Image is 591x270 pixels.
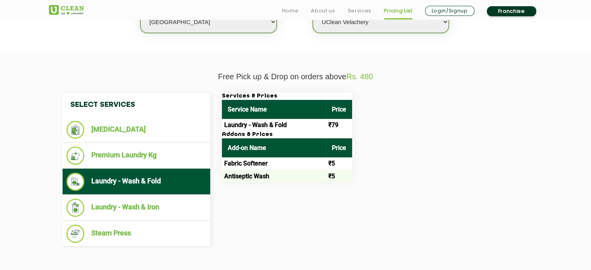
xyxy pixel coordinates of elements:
p: Free Pick up & Drop on orders above [49,72,542,81]
td: ₹5 [326,170,352,182]
li: Laundry - Wash & Fold [66,172,206,191]
th: Add-on Name [222,138,326,157]
h3: Addons & Prices [222,131,352,138]
img: Laundry - Wash & Iron [66,199,85,217]
img: Steam Press [66,225,85,243]
th: Price [326,138,352,157]
img: UClean Laundry and Dry Cleaning [49,5,84,15]
img: Laundry - Wash & Fold [66,172,85,191]
th: Price [326,100,352,119]
a: Home [282,6,299,16]
li: Steam Press [66,225,206,243]
a: Pricing List [384,6,413,16]
a: Franchise [487,6,536,16]
h3: Services & Prices [222,93,352,100]
th: Service Name [222,100,326,119]
h4: Select Services [63,93,210,117]
td: Laundry - Wash & Fold [222,119,326,131]
td: ₹5 [326,157,352,170]
li: [MEDICAL_DATA] [66,121,206,139]
td: Antiseptic Wash [222,170,326,182]
a: Services [347,6,371,16]
td: Fabric Softener [222,157,326,170]
a: Login/Signup [425,6,474,16]
li: Laundry - Wash & Iron [66,199,206,217]
img: Premium Laundry Kg [66,146,85,165]
span: Rs. 480 [346,72,373,81]
a: About us [311,6,335,16]
td: ₹79 [326,119,352,131]
img: Dry Cleaning [66,121,85,139]
li: Premium Laundry Kg [66,146,206,165]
